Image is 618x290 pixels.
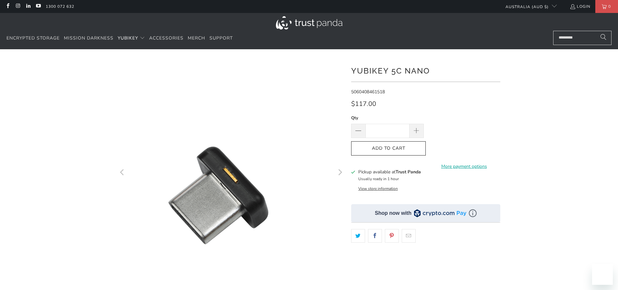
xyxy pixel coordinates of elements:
[15,4,20,9] a: Trust Panda Australia on Instagram
[358,176,399,181] small: Usually ready in 1 hour
[118,35,138,41] span: YubiKey
[117,59,128,286] button: Previous
[396,169,421,175] b: Trust Panda
[118,59,345,286] a: YubiKey 5C Nano - Trust Panda
[351,89,385,95] span: 5060408461518
[6,31,233,46] nav: Translation missing: en.navigation.header.main_nav
[375,210,411,217] div: Shop now with
[592,264,613,285] iframe: Button to launch messaging window
[188,31,205,46] a: Merch
[6,31,60,46] a: Encrypted Storage
[64,31,113,46] a: Mission Darkness
[335,59,345,286] button: Next
[351,141,426,156] button: Add to Cart
[276,16,342,29] img: Trust Panda Australia
[570,3,590,10] a: Login
[385,229,399,243] a: Share this on Pinterest
[358,146,419,151] span: Add to Cart
[351,99,376,108] span: $117.00
[46,3,74,10] a: 1300 072 632
[368,229,382,243] a: Share this on Facebook
[6,35,60,41] span: Encrypted Storage
[351,229,365,243] a: Share this on Twitter
[402,229,416,243] a: Email this to a friend
[428,163,500,170] a: More payment options
[209,31,233,46] a: Support
[209,35,233,41] span: Support
[351,64,500,77] h1: YubiKey 5C Nano
[118,31,145,46] summary: YubiKey
[5,4,10,9] a: Trust Panda Australia on Facebook
[358,168,421,175] h3: Pickup available at
[149,35,184,41] span: Accessories
[25,4,31,9] a: Trust Panda Australia on LinkedIn
[553,31,612,45] input: Search...
[35,4,41,9] a: Trust Panda Australia on YouTube
[188,35,205,41] span: Merch
[595,31,612,45] button: Search
[149,31,184,46] a: Accessories
[358,186,398,191] button: View store information
[64,35,113,41] span: Mission Darkness
[351,114,424,122] label: Qty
